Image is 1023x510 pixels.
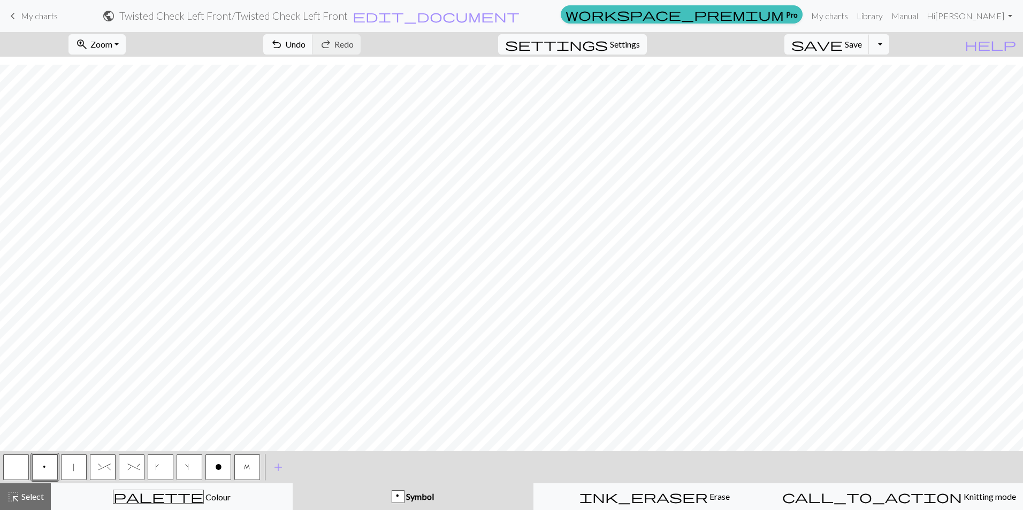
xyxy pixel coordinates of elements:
[72,463,77,474] span: slip stitch
[775,483,1023,510] button: Knitting mode
[784,34,869,55] button: Save
[75,37,88,52] span: zoom_in
[68,34,126,55] button: Zoom
[533,483,775,510] button: Erase
[566,7,784,22] span: workspace_premium
[119,10,348,22] h2: Twisted Check Left Front / Twisted Check Left Front
[148,454,173,480] button: k
[561,5,803,24] a: Pro
[215,463,222,474] span: purl
[887,5,922,27] a: Manual
[32,454,58,480] button: p
[119,454,144,480] button: %
[185,463,194,474] span: increase one left leaning
[155,463,166,474] span: right leaning increase
[852,5,887,27] a: Library
[20,491,44,501] span: Select
[21,11,58,21] span: My charts
[610,38,640,51] span: Settings
[128,463,135,474] span: 2 stitch left twist cable
[285,39,306,49] span: Undo
[579,489,708,504] span: ink_eraser
[234,454,260,480] button: M
[922,5,1017,27] a: Hi[PERSON_NAME]
[404,491,434,501] span: Symbol
[90,454,116,480] button: ^
[807,5,852,27] a: My charts
[845,39,862,49] span: Save
[7,489,20,504] span: highlight_alt
[791,37,843,52] span: save
[51,483,293,510] button: Colour
[505,37,608,52] span: settings
[962,491,1016,501] span: Knitting mode
[272,460,285,475] span: add
[204,492,231,502] span: Colour
[113,489,203,504] span: palette
[353,9,520,24] span: edit_document
[177,454,202,480] button: s
[90,39,112,49] span: Zoom
[102,9,115,24] span: public
[243,463,251,474] span: m1
[42,463,48,474] span: Purl
[498,34,647,55] button: SettingsSettings
[392,491,404,504] div: p
[782,489,962,504] span: call_to_action
[270,37,283,52] span: undo
[708,491,730,501] span: Erase
[6,7,58,25] a: My charts
[263,34,313,55] button: Undo
[61,454,87,480] button: |
[965,37,1016,52] span: help
[505,38,608,51] i: Settings
[98,463,108,474] span: 2 stitch right twist cable
[293,483,533,510] button: p Symbol
[205,454,231,480] button: o
[6,9,19,24] span: keyboard_arrow_left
